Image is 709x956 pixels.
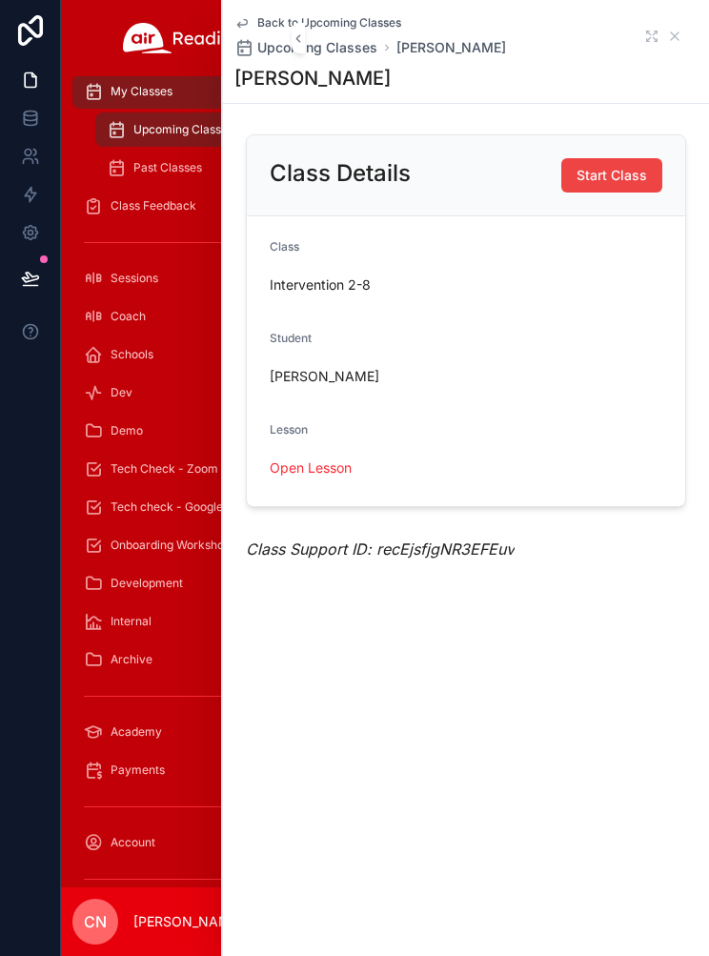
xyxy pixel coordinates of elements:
a: Internal [72,604,294,639]
a: Demo [72,414,294,448]
a: Academy [72,715,294,749]
a: Payments [72,753,294,787]
p: [PERSON_NAME] [133,912,243,931]
em: Class Support ID: recEjsfjgNR3EFEuv [246,538,515,560]
h1: [PERSON_NAME] [234,65,391,92]
a: Class Feedback [72,189,294,223]
a: Upcoming Classes [234,38,377,57]
span: Archive [111,652,152,667]
span: Sessions [111,271,158,286]
h2: Class Details [270,158,411,189]
span: Onboarding Workshop Check [111,538,269,553]
span: Payments [111,763,165,778]
a: My Classes [72,74,294,109]
span: Upcoming Classes [133,122,233,137]
button: Start Class [561,158,662,193]
span: Coach [111,309,146,324]
a: Open Lesson [270,459,352,476]
span: Back to Upcoming Classes [257,15,401,31]
a: Development [72,566,294,600]
span: Development [111,576,183,591]
span: Tech Check - Zoom [111,461,218,477]
span: Schools [111,347,153,362]
span: Lesson [270,422,308,437]
span: CN [84,910,107,933]
a: Coach [72,299,294,334]
a: Tech Check - Zoom [72,452,294,486]
span: Start Class [577,166,647,185]
a: Tech check - Google Meet [72,490,294,524]
span: Tech check - Google Meet [111,499,253,515]
a: Sessions [72,261,294,295]
span: Upcoming Classes [257,38,377,57]
a: Schools [72,337,294,372]
span: Intervention 2-8 [270,275,662,295]
a: Upcoming Classes [95,112,294,147]
a: Back to Upcoming Classes [234,15,401,31]
a: Account [72,825,294,860]
span: Account [111,835,155,850]
div: scrollable content [61,76,305,887]
a: Dev [72,376,294,410]
span: Internal [111,614,152,629]
img: App logo [123,23,243,53]
span: Class Feedback [111,198,196,214]
a: Onboarding Workshop Check [72,528,294,562]
span: My Classes [111,84,172,99]
span: Class [270,239,299,254]
span: Academy [111,724,162,740]
span: Demo [111,423,143,438]
a: Past Classes [95,151,294,185]
span: Student [270,331,312,345]
a: [PERSON_NAME] [396,38,506,57]
a: Archive [72,642,294,677]
span: [PERSON_NAME] [270,367,662,386]
span: Past Classes [133,160,202,175]
span: Dev [111,385,132,400]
